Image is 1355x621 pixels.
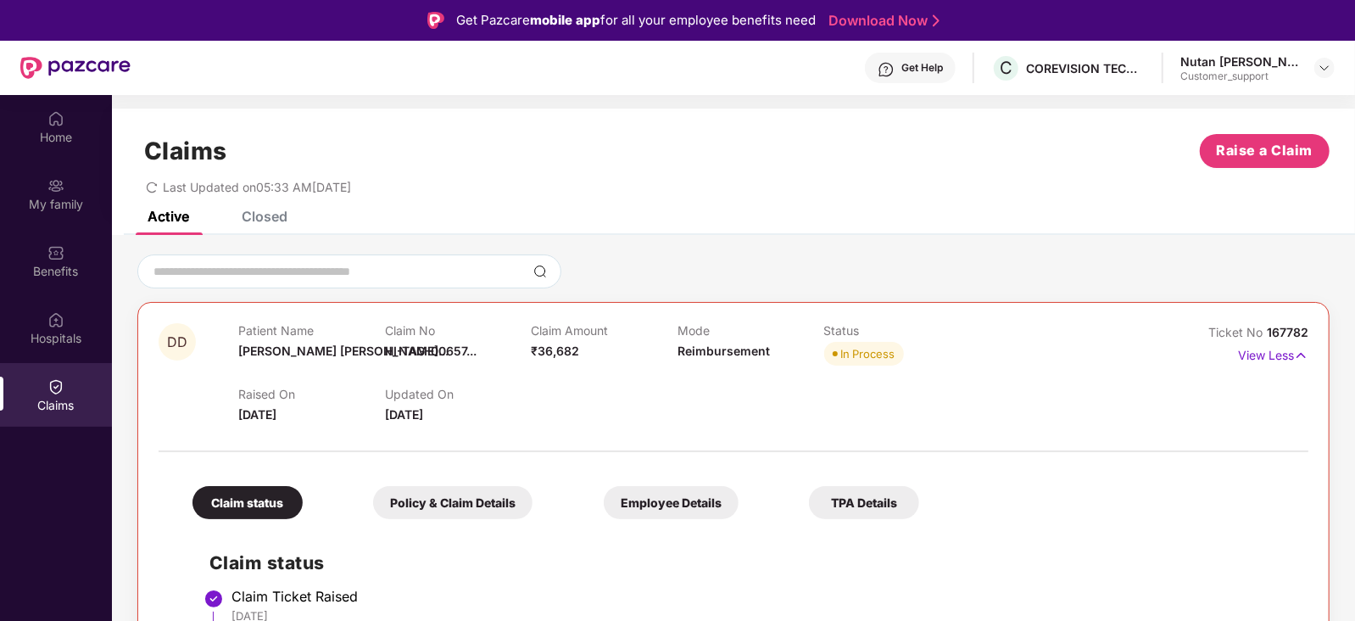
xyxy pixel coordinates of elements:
div: Get Pazcare for all your employee benefits need [456,10,816,31]
p: Claim No [385,323,532,338]
a: Download Now [828,12,934,30]
div: Customer_support [1180,70,1299,83]
img: svg+xml;base64,PHN2ZyBpZD0iU3RlcC1Eb25lLTMyeDMyIiB4bWxucz0iaHR0cDovL3d3dy53My5vcmcvMjAwMC9zdmciIH... [204,589,224,609]
img: svg+xml;base64,PHN2ZyBpZD0iQ2xhaW0iIHhtbG5zPSJodHRwOi8vd3d3LnczLm9yZy8yMDAwL3N2ZyIgd2lkdGg9IjIwIi... [47,378,64,395]
p: Raised On [238,387,385,401]
span: [DATE] [238,407,276,422]
div: COREVISION TECHNOLOGY PRIVATE LIMITED [1026,60,1145,76]
p: Mode [677,323,824,338]
span: Raise a Claim [1217,140,1313,161]
div: Claim status [192,486,303,519]
p: View Less [1238,342,1308,365]
div: Policy & Claim Details [373,486,533,519]
span: redo [146,180,158,194]
img: svg+xml;base64,PHN2ZyBpZD0iRHJvcGRvd24tMzJ4MzIiIHhtbG5zPSJodHRwOi8vd3d3LnczLm9yZy8yMDAwL3N2ZyIgd2... [1318,61,1331,75]
span: 167782 [1267,325,1308,339]
span: DD [167,335,187,350]
span: Reimbursement [677,344,770,358]
div: Employee Details [604,486,739,519]
span: Last Updated on 05:33 AM[DATE] [163,180,351,194]
div: Closed [242,208,287,225]
div: Get Help [901,61,943,75]
img: svg+xml;base64,PHN2ZyB4bWxucz0iaHR0cDovL3d3dy53My5vcmcvMjAwMC9zdmciIHdpZHRoPSIxNyIgaGVpZ2h0PSIxNy... [1294,346,1308,365]
div: Claim Ticket Raised [231,588,1291,605]
img: svg+xml;base64,PHN2ZyB3aWR0aD0iMjAiIGhlaWdodD0iMjAiIHZpZXdCb3g9IjAgMCAyMCAyMCIgZmlsbD0ibm9uZSIgeG... [47,177,64,194]
h1: Claims [144,137,227,165]
img: svg+xml;base64,PHN2ZyBpZD0iU2VhcmNoLTMyeDMyIiB4bWxucz0iaHR0cDovL3d3dy53My5vcmcvMjAwMC9zdmciIHdpZH... [533,265,547,278]
p: Updated On [385,387,532,401]
p: Status [824,323,971,338]
img: svg+xml;base64,PHN2ZyBpZD0iSG9zcGl0YWxzIiB4bWxucz0iaHR0cDovL3d3dy53My5vcmcvMjAwMC9zdmciIHdpZHRoPS... [47,311,64,328]
div: In Process [841,345,895,362]
img: svg+xml;base64,PHN2ZyBpZD0iSG9tZSIgeG1sbnM9Imh0dHA6Ly93d3cudzMub3JnLzIwMDAvc3ZnIiB3aWR0aD0iMjAiIG... [47,110,64,127]
div: Nutan [PERSON_NAME] [1180,53,1299,70]
span: Ticket No [1208,325,1267,339]
span: ₹36,682 [531,344,579,358]
img: New Pazcare Logo [20,57,131,79]
span: C [1000,58,1012,78]
img: svg+xml;base64,PHN2ZyBpZD0iQmVuZWZpdHMiIHhtbG5zPSJodHRwOi8vd3d3LnczLm9yZy8yMDAwL3N2ZyIgd2lkdGg9Ij... [47,244,64,261]
strong: mobile app [530,12,600,28]
h2: Claim status [209,549,1291,577]
img: Stroke [933,12,940,30]
img: svg+xml;base64,PHN2ZyBpZD0iSGVscC0zMngzMiIgeG1sbnM9Imh0dHA6Ly93d3cudzMub3JnLzIwMDAvc3ZnIiB3aWR0aD... [878,61,895,78]
span: [PERSON_NAME] [PERSON_NAME]... [238,344,449,358]
span: [DATE] [385,407,423,422]
div: Active [148,208,189,225]
span: HI-TAG-00657... [385,344,477,358]
p: Patient Name [238,323,385,338]
div: TPA Details [809,486,919,519]
img: Logo [427,12,444,29]
button: Raise a Claim [1200,134,1330,168]
p: Claim Amount [531,323,677,338]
